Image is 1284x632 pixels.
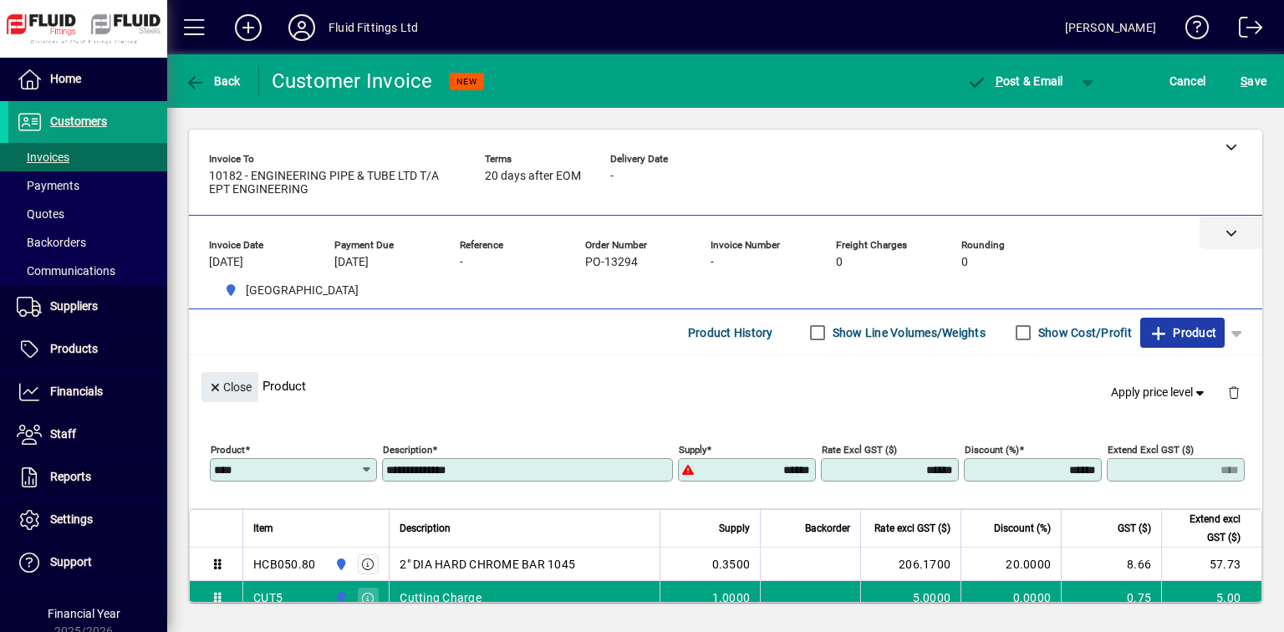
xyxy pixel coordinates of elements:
[17,179,79,192] span: Payments
[585,256,638,269] span: PO-13294
[1111,384,1208,401] span: Apply price level
[1161,581,1261,614] td: 5.00
[400,589,481,606] span: Cutting Charge
[1173,3,1210,58] a: Knowledge Base
[222,13,275,43] button: Add
[688,319,773,346] span: Product History
[330,589,349,607] span: AUCKLAND
[253,519,273,538] span: Item
[485,170,581,183] span: 20 days after EOM
[400,556,575,573] span: 2" DIA HARD CHROME BAR 1045
[805,519,850,538] span: Backorder
[8,371,167,413] a: Financials
[1061,548,1161,581] td: 8.66
[272,68,433,94] div: Customer Invoice
[17,236,86,249] span: Backorders
[253,556,315,573] div: HCB050.80
[8,228,167,257] a: Backorders
[960,548,1061,581] td: 20.0000
[871,556,950,573] div: 206.1700
[1214,372,1254,412] button: Delete
[329,14,418,41] div: Fluid Fittings Ltd
[1241,68,1266,94] span: ave
[17,264,115,278] span: Communications
[17,150,69,164] span: Invoices
[871,589,950,606] div: 5.0000
[217,280,365,301] span: AUCKLAND
[1108,444,1194,456] mat-label: Extend excl GST ($)
[383,444,432,456] mat-label: Description
[167,66,259,96] app-page-header-button: Back
[8,499,167,541] a: Settings
[201,372,258,402] button: Close
[1065,14,1156,41] div: [PERSON_NAME]
[711,256,714,269] span: -
[246,282,359,299] span: [GEOGRAPHIC_DATA]
[50,115,107,128] span: Customers
[460,256,463,269] span: -
[1161,548,1261,581] td: 57.73
[209,170,460,196] span: 10182 - ENGINEERING PIPE & TUBE LTD T/A EPT ENGINEERING
[1061,581,1161,614] td: 0.75
[8,143,167,171] a: Invoices
[960,581,1061,614] td: 0.0000
[48,607,120,620] span: Financial Year
[965,444,1019,456] mat-label: Discount (%)
[185,74,241,88] span: Back
[50,385,103,398] span: Financials
[330,555,349,573] span: AUCKLAND
[679,444,706,456] mat-label: Supply
[719,519,750,538] span: Supply
[996,74,1003,88] span: P
[181,66,245,96] button: Back
[275,13,329,43] button: Profile
[253,589,283,606] div: CUT5
[712,556,751,573] span: 0.3500
[958,66,1072,96] button: Post & Email
[334,256,369,269] span: [DATE]
[8,286,167,328] a: Suppliers
[50,342,98,355] span: Products
[197,379,262,394] app-page-header-button: Close
[1104,378,1215,408] button: Apply price level
[8,329,167,370] a: Products
[712,589,751,606] span: 1.0000
[836,256,843,269] span: 0
[50,72,81,85] span: Home
[874,519,950,538] span: Rate excl GST ($)
[994,519,1051,538] span: Discount (%)
[456,76,477,87] span: NEW
[208,374,252,401] span: Close
[1172,510,1241,547] span: Extend excl GST ($)
[1236,66,1271,96] button: Save
[189,355,1262,416] div: Product
[8,542,167,584] a: Support
[822,444,897,456] mat-label: Rate excl GST ($)
[829,324,986,341] label: Show Line Volumes/Weights
[211,444,245,456] mat-label: Product
[17,207,64,221] span: Quotes
[961,256,968,269] span: 0
[610,170,614,183] span: -
[50,470,91,483] span: Reports
[8,200,167,228] a: Quotes
[8,456,167,498] a: Reports
[966,74,1063,88] span: ost & Email
[681,318,780,348] button: Product History
[400,519,451,538] span: Description
[8,171,167,200] a: Payments
[209,256,243,269] span: [DATE]
[1035,324,1132,341] label: Show Cost/Profit
[1241,74,1247,88] span: S
[1165,66,1210,96] button: Cancel
[1149,319,1216,346] span: Product
[1226,3,1263,58] a: Logout
[1214,385,1254,400] app-page-header-button: Delete
[8,59,167,100] a: Home
[8,414,167,456] a: Staff
[8,257,167,285] a: Communications
[50,299,98,313] span: Suppliers
[50,427,76,441] span: Staff
[50,555,92,568] span: Support
[1118,519,1151,538] span: GST ($)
